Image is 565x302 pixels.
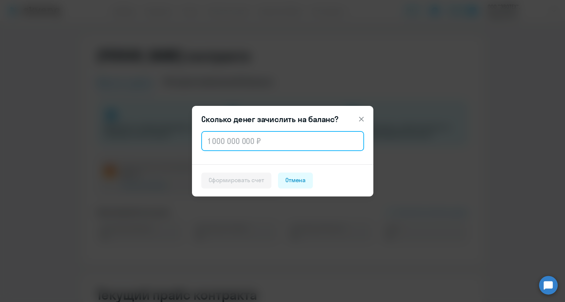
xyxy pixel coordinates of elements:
input: 1 000 000 000 ₽ [201,131,364,151]
button: Отмена [278,173,313,189]
header: Сколько денег зачислить на баланс? [192,114,373,124]
div: Отмена [285,176,306,185]
button: Сформировать счет [201,173,271,189]
div: Сформировать счет [209,176,264,185]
